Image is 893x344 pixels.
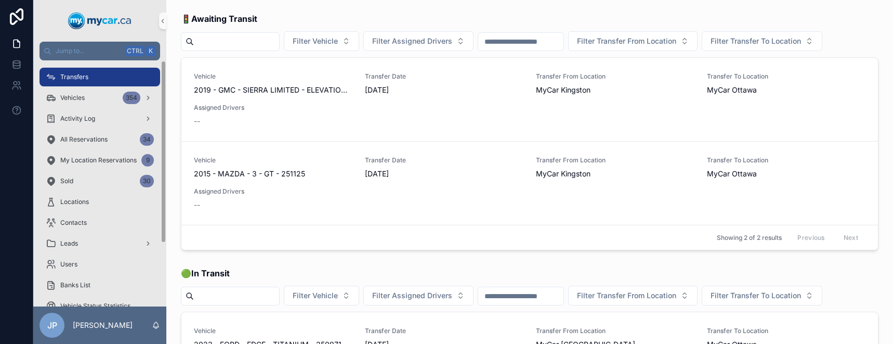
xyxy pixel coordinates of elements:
span: All Reservations [60,135,108,144]
span: -- [194,200,200,210]
strong: Awaiting Transit [191,14,257,24]
span: Transfer Date [365,327,523,335]
button: Select Button [568,286,698,305]
span: Transfer From Location [536,156,694,164]
span: Vehicles [60,94,85,102]
span: Sold [60,177,73,185]
span: Ctrl [126,46,145,56]
span: Transfer To Location [707,72,865,81]
span: Filter Transfer To Location [711,290,801,301]
div: 30 [140,175,154,187]
span: 🟢 [181,267,230,279]
span: -- [194,116,200,126]
a: Vehicle Status Statistics [40,297,160,315]
span: Leads [60,239,78,248]
span: [DATE] [365,85,523,95]
span: Filter Vehicle [293,290,338,301]
span: K [147,47,155,55]
div: 9 [141,154,154,167]
a: Transfers [40,68,160,86]
span: Filter Transfer From Location [577,36,676,46]
a: Leads [40,234,160,253]
button: Jump to...CtrlK [40,42,160,60]
span: Contacts [60,219,87,227]
a: All Reservations34 [40,130,160,149]
span: Transfers [60,73,88,81]
span: Showing 2 of 2 results [717,234,782,242]
span: Transfer From Location [536,327,694,335]
img: App logo [68,12,132,29]
span: Vehicle [194,72,352,81]
span: Jump to... [56,47,122,55]
span: Vehicle [194,327,352,335]
span: Filter Assigned Drivers [372,36,452,46]
button: Select Button [363,286,474,305]
span: 2015 - MAZDA - 3 - GT - 251125 [194,169,305,179]
span: Assigned Drivers [194,104,352,112]
span: MyCar Ottawa [707,85,757,95]
a: Sold30 [40,172,160,190]
span: Transfer From Location [536,72,694,81]
span: MyCar Kingston [536,85,590,95]
p: [PERSON_NAME] [73,320,133,330]
span: Transfer Date [365,156,523,164]
span: Assigned Drivers [194,187,352,196]
span: Filter Transfer From Location [577,290,676,301]
a: Contacts [40,213,160,232]
button: Select Button [568,31,698,51]
span: Locations [60,198,89,206]
a: Banks List [40,276,160,295]
span: MyCar Kingston [536,169,590,179]
span: My Location Reservations [60,156,137,164]
span: [DATE] [365,169,523,179]
a: Vehicle2019 - GMC - SIERRA LIMITED - ELEVATION - 250932Transfer Date[DATE]Transfer From LocationM... [181,58,878,141]
span: Transfer To Location [707,156,865,164]
strong: In Transit [191,268,230,278]
span: Activity Log [60,114,95,123]
span: 🚦 [181,12,257,25]
span: Vehicle Status Statistics [60,302,130,310]
span: Vehicle [194,156,352,164]
span: Transfer Date [365,72,523,81]
span: JP [47,319,57,332]
span: Filter Vehicle [293,36,338,46]
a: Vehicle2015 - MAZDA - 3 - GT - 251125Transfer Date[DATE]Transfer From LocationMyCar KingstonTrans... [181,141,878,225]
span: MyCar Ottawa [707,169,757,179]
div: scrollable content [33,60,166,307]
span: Banks List [60,281,90,289]
a: Vehicles354 [40,88,160,107]
a: Locations [40,193,160,211]
span: Filter Assigned Drivers [372,290,452,301]
a: My Location Reservations9 [40,151,160,170]
button: Select Button [284,31,359,51]
span: Filter Transfer To Location [711,36,801,46]
div: 34 [140,133,154,146]
a: Activity Log [40,109,160,128]
div: 354 [123,92,140,104]
button: Select Button [363,31,474,51]
span: Transfer To Location [707,327,865,335]
a: Users [40,255,160,274]
span: 2019 - GMC - SIERRA LIMITED - ELEVATION - 250932 [194,85,352,95]
button: Select Button [284,286,359,305]
button: Select Button [702,286,822,305]
button: Select Button [702,31,822,51]
span: Users [60,260,77,269]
